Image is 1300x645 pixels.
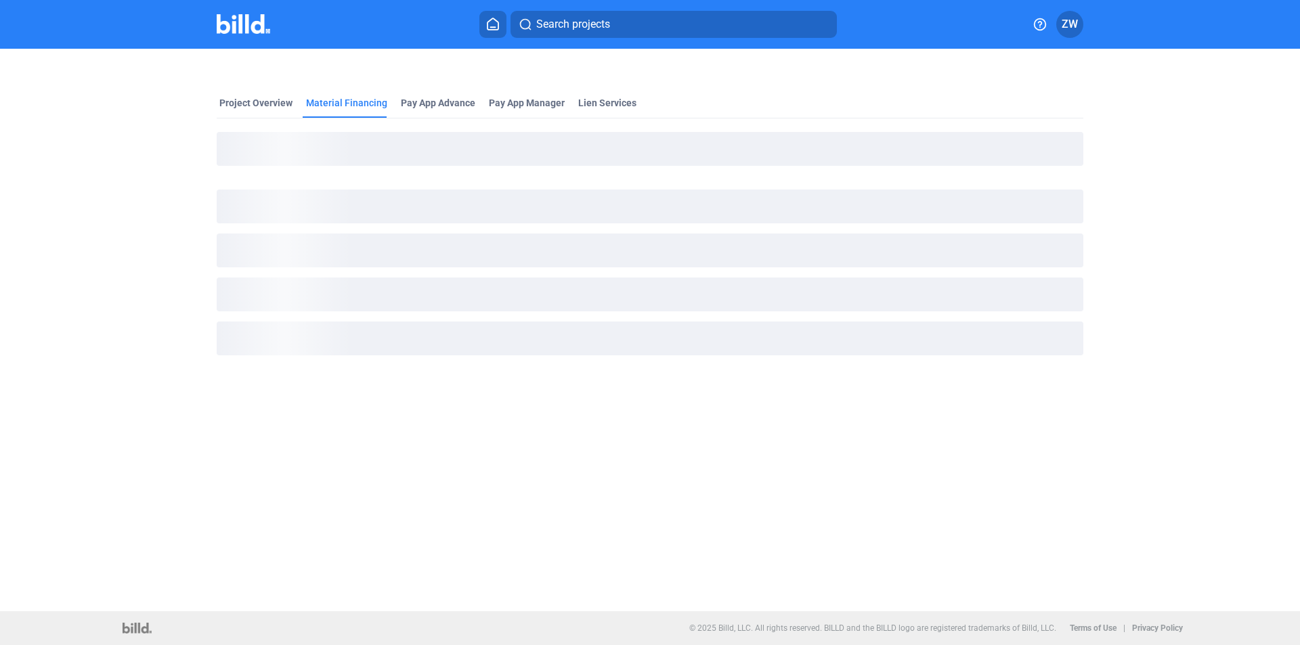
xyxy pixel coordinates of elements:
img: logo [123,623,152,633]
div: Pay App Advance [401,96,475,110]
div: Material Financing [306,96,387,110]
b: Terms of Use [1070,623,1117,633]
div: loading [217,321,1083,355]
p: © 2025 Billd, LLC. All rights reserved. BILLD and the BILLD logo are registered trademarks of Bil... [689,623,1056,633]
b: Privacy Policy [1132,623,1183,633]
span: Pay App Manager [489,96,565,110]
div: loading [217,277,1083,311]
div: loading [217,132,1083,166]
div: loading [217,190,1083,223]
div: Project Overview [219,96,292,110]
button: Search projects [511,11,837,38]
span: ZW [1062,16,1078,32]
div: loading [217,233,1083,267]
button: ZW [1056,11,1083,38]
span: Search projects [536,16,610,32]
p: | [1123,623,1125,633]
div: Lien Services [578,96,636,110]
img: Billd Company Logo [217,14,270,34]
